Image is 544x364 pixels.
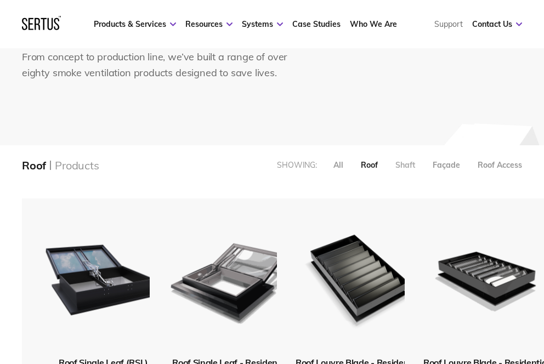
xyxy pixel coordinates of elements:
a: Contact Us [472,19,522,29]
div: Roof Access [478,160,522,170]
div: From concept to production line, we’ve built a range of over eighty smoke ventilation products de... [22,49,299,81]
a: Products & Services [94,19,176,29]
div: All [333,160,343,170]
a: Who We Are [350,19,397,29]
a: Resources [185,19,233,29]
a: Systems [242,19,283,29]
div: Shaft [395,160,415,170]
a: Support [434,19,463,29]
iframe: Chat Widget [347,237,544,364]
div: Façade [433,160,460,170]
div: Roof [22,158,46,172]
div: Showing: [277,160,317,170]
div: Products [55,158,99,172]
a: Case Studies [292,19,341,29]
div: Roof [361,160,378,170]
